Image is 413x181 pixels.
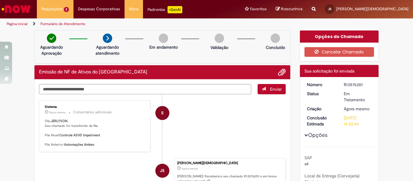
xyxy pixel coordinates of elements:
p: Concluído [266,44,285,50]
h2: Emissão de NF de Ativos do ASVD Histórico de tíquete [39,69,147,75]
b: Local de Entrega (Cervejaria) [304,173,359,179]
span: Rascunhos [281,6,303,12]
span: Requisições [41,6,63,12]
div: Em Tratamento [344,91,372,103]
img: img-circle-grey.png [271,34,280,43]
textarea: Digite sua mensagem aqui... [39,84,251,94]
b: SAP [304,155,312,160]
p: Validação [210,44,228,50]
div: System [155,106,169,120]
div: [PERSON_NAME][DEMOGRAPHIC_DATA] [177,161,282,165]
span: JS [160,163,164,178]
span: Enviar [270,86,282,92]
span: 2 [64,7,69,12]
div: [DATE] 14:32:46 [344,115,372,127]
div: Padroniza [148,6,182,13]
a: Formulário de Atendimento [41,21,85,26]
img: img-circle-grey.png [159,34,168,43]
b: Controle ASVD Impairment [59,133,100,137]
img: check-circle-green.png [47,34,56,43]
div: Sistema [45,105,145,109]
span: Agora mesmo [182,167,198,170]
small: Comentários adicionais [73,110,112,115]
div: Opções do Chamado [300,31,379,43]
p: Em andamento [149,44,178,50]
a: Página inicial [7,21,28,26]
p: Olá, , Seu chamado foi transferido de fila. Fila Atual: Fila Anterior: [45,119,145,147]
div: R13576201 [344,82,372,88]
ul: Trilhas de página [5,18,271,30]
span: [PERSON_NAME][DEMOGRAPHIC_DATA] [336,6,408,11]
span: Favoritos [250,6,267,12]
img: arrow-next.png [103,34,112,43]
span: More [129,6,138,12]
span: JS [328,7,331,11]
p: Aguardando Aprovação [37,44,66,56]
span: Agora mesmo [344,106,369,112]
button: Cancelar Chamado [304,47,374,57]
p: Aguardando atendimento [93,44,122,56]
button: Enviar [258,84,286,94]
a: Rascunhos [276,6,303,12]
time: 29/09/2025 11:32:44 [344,106,369,112]
span: S [161,106,164,120]
time: 29/09/2025 11:32:46 [49,111,66,114]
dt: Conclusão Estimada [302,115,340,127]
span: Despesas Corporativas [78,6,120,12]
p: +GenAi [167,6,182,13]
span: s4 [304,161,309,166]
img: img-circle-grey.png [215,34,224,43]
dt: Status [302,91,340,97]
b: Automações Ambev [64,142,94,147]
div: 29/09/2025 11:32:44 [344,106,372,112]
div: JERLYSON JESUS SANTOS [155,164,169,178]
b: JERLYSON [51,119,67,123]
button: Adicionar anexos [278,68,286,76]
time: 29/09/2025 11:32:44 [182,167,198,170]
span: Sua solicitação foi enviada [304,68,354,74]
img: ServiceNow [1,3,32,15]
dt: Número [302,82,340,88]
dt: Criação [302,106,340,112]
span: Agora mesmo [49,111,66,114]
